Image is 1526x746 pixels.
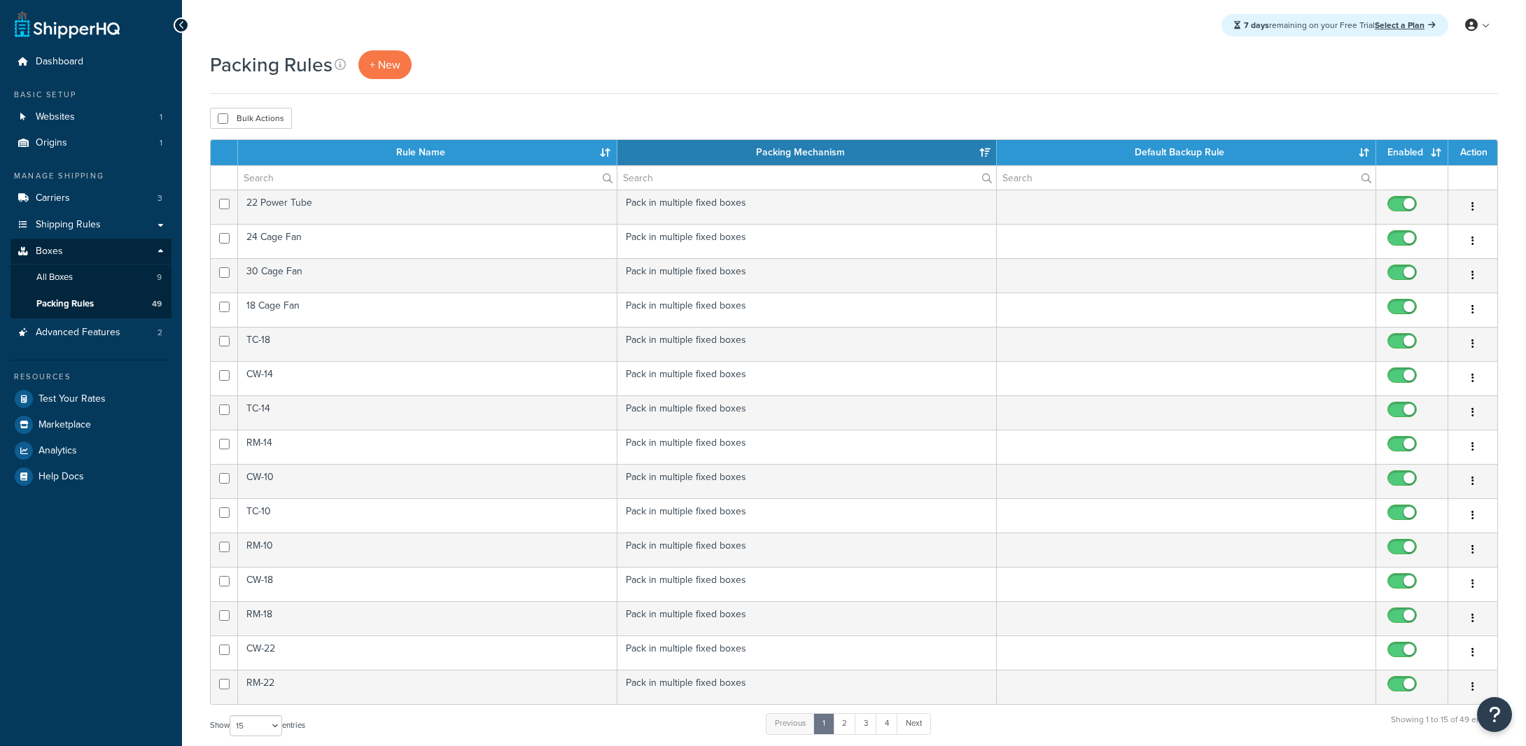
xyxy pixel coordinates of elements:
h1: Packing Rules [210,51,332,78]
a: 1 [813,713,834,734]
td: Pack in multiple fixed boxes [617,395,997,430]
span: Packing Rules [36,298,94,310]
td: Pack in multiple fixed boxes [617,567,997,601]
td: RM-14 [238,430,617,464]
div: Showing 1 to 15 of 49 entries [1391,712,1498,742]
span: 2 [157,327,162,339]
input: Search [997,166,1375,190]
li: All Boxes [10,265,171,290]
span: + New [370,57,400,73]
a: Select a Plan [1375,19,1436,31]
span: Boxes [36,246,63,258]
td: TC-18 [238,327,617,361]
span: 9 [157,272,162,283]
a: Marketplace [10,412,171,437]
a: 3 [855,713,877,734]
td: Pack in multiple fixed boxes [617,224,997,258]
a: 4 [876,713,898,734]
select: Showentries [230,715,282,736]
td: RM-18 [238,601,617,635]
th: Default Backup Rule: activate to sort column ascending [997,140,1376,165]
li: Carriers [10,185,171,211]
td: Pack in multiple fixed boxes [617,430,997,464]
strong: 7 days [1244,19,1269,31]
a: 2 [833,713,856,734]
a: Packing Rules 49 [10,291,171,317]
td: Pack in multiple fixed boxes [617,601,997,635]
span: Dashboard [36,56,83,68]
td: TC-10 [238,498,617,533]
td: RM-22 [238,670,617,704]
td: 24 Cage Fan [238,224,617,258]
span: 1 [160,111,162,123]
a: + New [358,50,412,79]
td: CW-18 [238,567,617,601]
td: 18 Cage Fan [238,293,617,327]
td: Pack in multiple fixed boxes [617,293,997,327]
th: Enabled: activate to sort column ascending [1376,140,1448,165]
li: Advanced Features [10,320,171,346]
td: RM-10 [238,533,617,567]
span: 1 [160,137,162,149]
span: Shipping Rules [36,219,101,231]
a: Carriers 3 [10,185,171,211]
li: Websites [10,104,171,130]
a: Advanced Features 2 [10,320,171,346]
a: Previous [766,713,815,734]
button: Bulk Actions [210,108,292,129]
a: Test Your Rates [10,386,171,411]
a: Dashboard [10,49,171,75]
input: Search [617,166,996,190]
td: Pack in multiple fixed boxes [617,670,997,704]
th: Packing Mechanism: activate to sort column ascending [617,140,997,165]
span: Carriers [36,192,70,204]
td: 30 Cage Fan [238,258,617,293]
span: Analytics [38,445,77,457]
div: remaining on your Free Trial [1221,14,1448,36]
td: Pack in multiple fixed boxes [617,190,997,224]
td: Pack in multiple fixed boxes [617,533,997,567]
span: Origins [36,137,67,149]
a: Websites 1 [10,104,171,130]
span: 49 [152,298,162,310]
td: TC-14 [238,395,617,430]
span: Marketplace [38,419,91,431]
li: Packing Rules [10,291,171,317]
a: Next [897,713,931,734]
span: Help Docs [38,471,84,483]
td: Pack in multiple fixed boxes [617,498,997,533]
div: Basic Setup [10,89,171,101]
td: CW-14 [238,361,617,395]
td: CW-10 [238,464,617,498]
td: Pack in multiple fixed boxes [617,361,997,395]
td: Pack in multiple fixed boxes [617,258,997,293]
th: Action [1448,140,1497,165]
a: All Boxes 9 [10,265,171,290]
li: Boxes [10,239,171,318]
td: Pack in multiple fixed boxes [617,327,997,361]
span: Advanced Features [36,327,120,339]
span: Test Your Rates [38,393,106,405]
a: Analytics [10,438,171,463]
button: Open Resource Center [1477,697,1512,732]
a: Help Docs [10,464,171,489]
a: Boxes [10,239,171,265]
td: 22 Power Tube [238,190,617,224]
label: Show entries [210,715,305,736]
span: Websites [36,111,75,123]
a: ShipperHQ Home [15,10,120,38]
input: Search [238,166,617,190]
a: Shipping Rules [10,212,171,238]
span: All Boxes [36,272,73,283]
a: Origins 1 [10,130,171,156]
td: Pack in multiple fixed boxes [617,635,997,670]
td: Pack in multiple fixed boxes [617,464,997,498]
td: CW-22 [238,635,617,670]
span: 3 [157,192,162,204]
